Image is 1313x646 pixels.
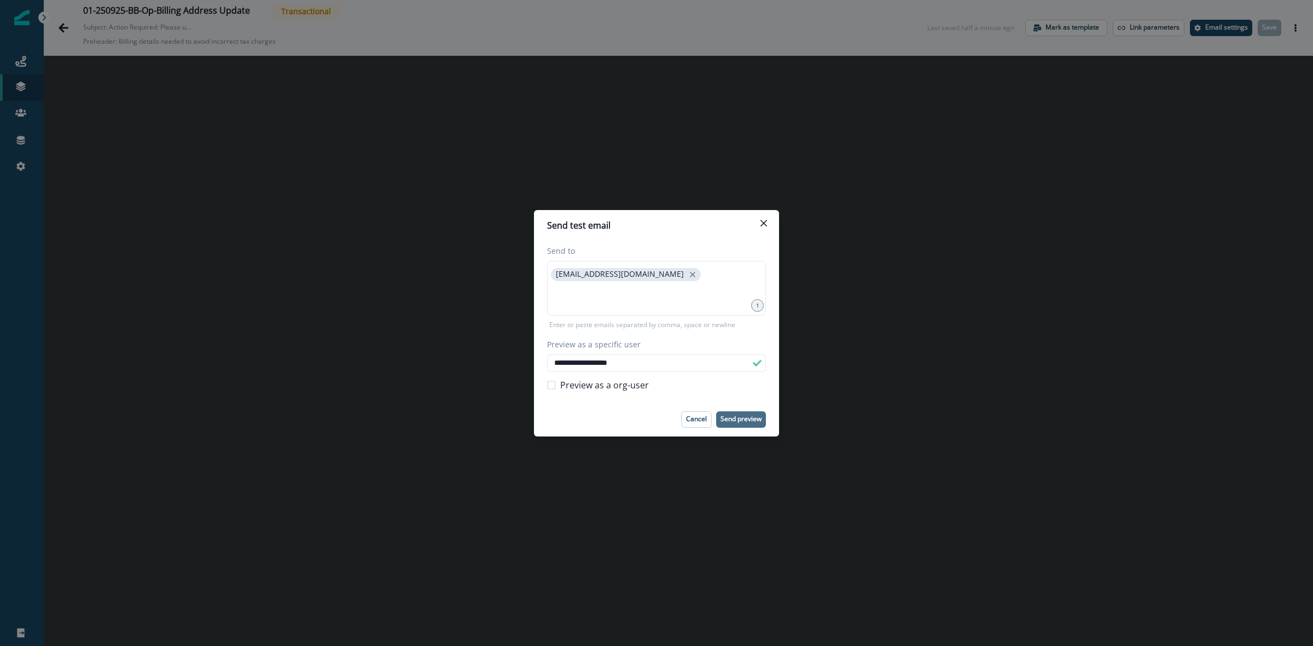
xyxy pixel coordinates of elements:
[686,415,707,423] p: Cancel
[716,411,766,428] button: Send preview
[721,415,762,423] p: Send preview
[547,320,737,330] p: Enter or paste emails separated by comma, space or newline
[556,270,684,279] p: [EMAIL_ADDRESS][DOMAIN_NAME]
[681,411,712,428] button: Cancel
[547,219,611,232] p: Send test email
[560,379,649,392] span: Preview as a org-user
[547,339,759,350] label: Preview as a specific user
[687,269,698,280] button: close
[751,299,764,312] div: 1
[755,214,772,232] button: Close
[547,245,759,257] label: Send to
